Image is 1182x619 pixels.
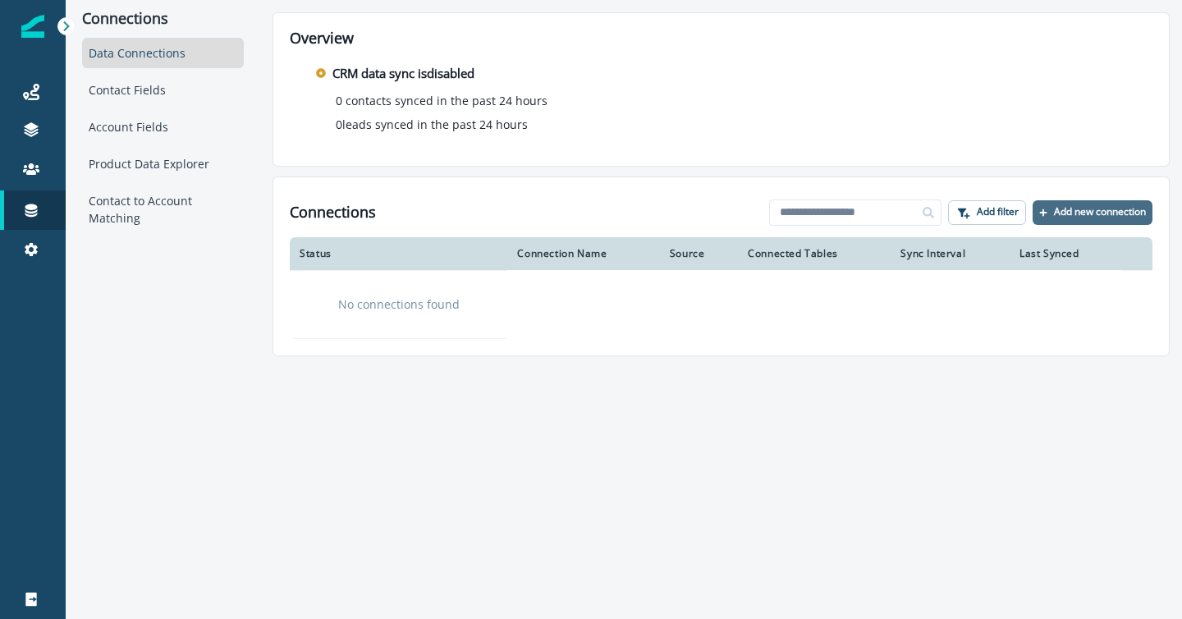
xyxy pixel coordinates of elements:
div: No connections found [309,284,488,325]
p: CRM data sync is disabled [332,64,474,83]
p: 0 leads synced in the past 24 hours [336,116,528,133]
p: 0 contacts synced in the past 24 hours [336,92,547,109]
div: Contact to Account Matching [82,186,244,233]
div: Data Connections [82,38,244,68]
div: Connected Tables [748,247,881,260]
div: Source [670,247,729,260]
div: Status [300,247,497,260]
div: Last Synced [1019,247,1111,260]
h2: Overview [290,30,1152,48]
h1: Connections [290,204,376,222]
p: Connections [82,10,244,28]
div: Sync Interval [900,247,1000,260]
button: Add new connection [1033,200,1152,225]
p: Add new connection [1054,206,1146,218]
div: Account Fields [82,112,244,142]
button: Add filter [948,200,1026,225]
div: Connection Name [517,247,649,260]
div: Contact Fields [82,75,244,105]
p: Add filter [977,206,1019,218]
div: Product Data Explorer [82,149,244,179]
img: Inflection [21,15,44,38]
